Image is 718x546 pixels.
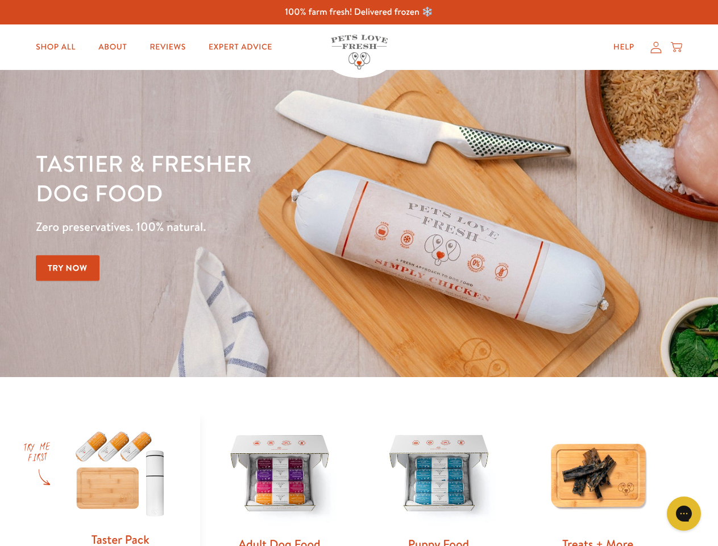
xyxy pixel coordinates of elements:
[604,36,644,59] a: Help
[36,217,467,237] p: Zero preservatives. 100% natural.
[200,36,281,59] a: Expert Advice
[89,36,136,59] a: About
[140,36,194,59] a: Reviews
[661,493,707,535] iframe: Gorgias live chat messenger
[36,148,467,208] h1: Tastier & fresher dog food
[36,255,99,281] a: Try Now
[331,35,388,69] img: Pets Love Fresh
[27,36,85,59] a: Shop All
